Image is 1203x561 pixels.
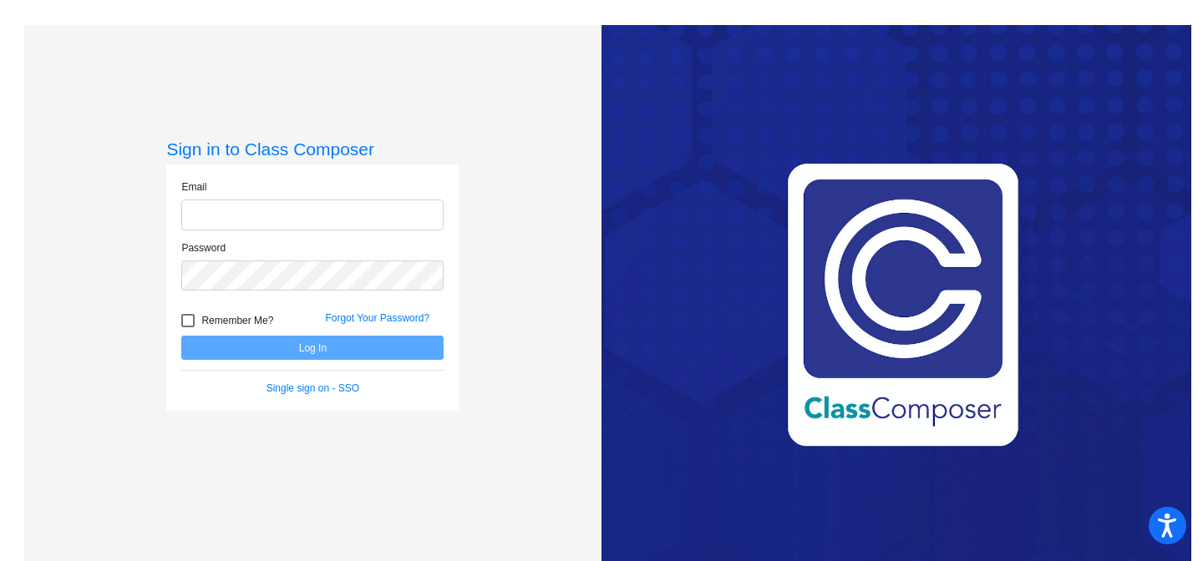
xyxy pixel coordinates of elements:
[181,179,206,195] label: Email
[166,139,459,159] h3: Sign in to Class Composer
[181,336,444,360] button: Log In
[325,312,429,324] a: Forgot Your Password?
[201,311,273,331] span: Remember Me?
[181,240,226,255] label: Password
[266,382,359,394] a: Single sign on - SSO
